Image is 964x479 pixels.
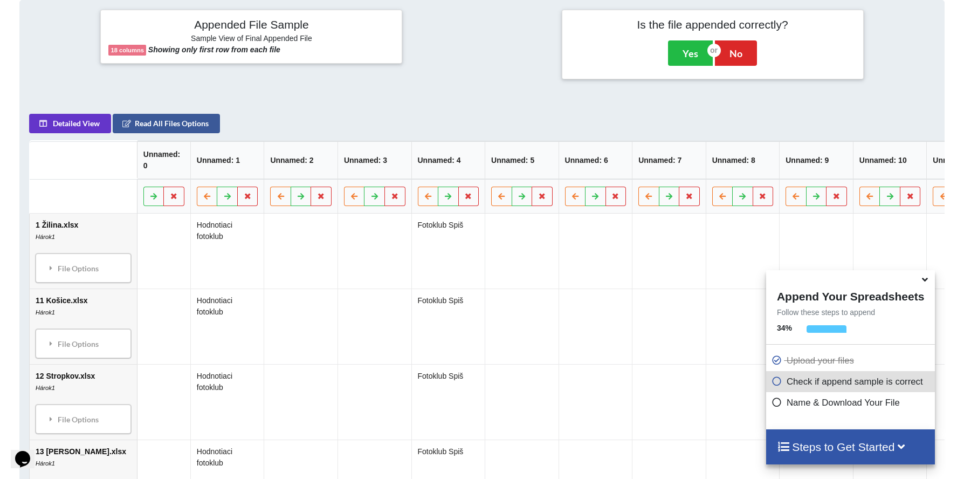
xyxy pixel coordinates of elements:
[411,289,485,364] td: Fotoklub Spiš
[190,364,264,440] td: Hodnotiaci fotoklub
[39,408,128,430] div: File Options
[36,309,55,316] i: Hárok1
[772,354,932,367] p: Upload your files
[36,234,55,240] i: Hárok1
[338,141,411,179] th: Unnamed: 3
[779,141,853,179] th: Unnamed: 9
[29,114,111,133] button: Detailed View
[111,47,144,53] b: 18 columns
[715,40,757,65] button: No
[411,364,485,440] td: Fotoklub Spiš
[190,289,264,364] td: Hodnotiaci fotoklub
[772,396,932,409] p: Name & Download Your File
[668,40,713,65] button: Yes
[36,460,55,467] i: Hárok1
[777,324,792,332] b: 34 %
[108,18,394,33] h4: Appended File Sample
[30,289,137,364] td: 11 Košice.xlsx
[777,440,924,454] h4: Steps to Get Started
[570,18,856,31] h4: Is the file appended correctly?
[108,34,394,45] h6: Sample View of Final Appended File
[30,214,137,289] td: 1 Žilina.xlsx
[411,141,485,179] th: Unnamed: 4
[264,141,338,179] th: Unnamed: 2
[113,114,220,133] button: Read All Files Options
[766,307,935,318] p: Follow these steps to append
[190,141,264,179] th: Unnamed: 1
[485,141,559,179] th: Unnamed: 5
[632,141,706,179] th: Unnamed: 7
[706,141,780,179] th: Unnamed: 8
[772,375,932,388] p: Check if append sample is correct
[558,141,632,179] th: Unnamed: 6
[190,214,264,289] td: Hodnotiaci fotoklub
[30,364,137,440] td: 12 Stropkov.xlsx
[411,214,485,289] td: Fotoklub Spiš
[36,385,55,391] i: Hárok1
[11,436,45,468] iframe: chat widget
[39,257,128,279] div: File Options
[853,141,927,179] th: Unnamed: 10
[766,287,935,303] h4: Append Your Spreadsheets
[137,141,190,179] th: Unnamed: 0
[148,45,280,54] b: Showing only first row from each file
[39,332,128,355] div: File Options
